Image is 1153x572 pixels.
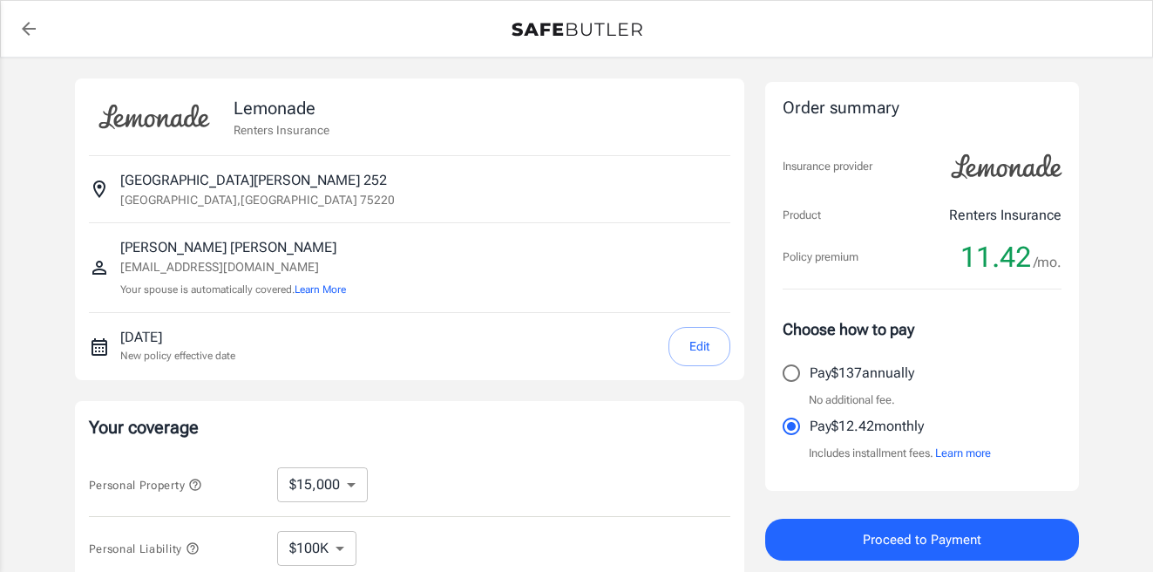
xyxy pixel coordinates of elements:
p: Lemonade [234,95,329,121]
p: New policy effective date [120,348,235,364]
p: [GEOGRAPHIC_DATA] , [GEOGRAPHIC_DATA] 75220 [120,191,395,208]
p: Product [783,207,821,224]
button: Proceed to Payment [765,519,1079,561]
p: Policy premium [783,249,858,266]
p: Choose how to pay [783,317,1061,341]
svg: New policy start date [89,337,110,357]
svg: Insured address [89,179,110,200]
img: Back to quotes [512,23,642,37]
p: Pay $137 annually [810,363,914,384]
button: Edit [668,327,730,366]
span: 11.42 [960,240,1031,275]
div: Order summary [783,96,1061,121]
span: /mo. [1034,250,1061,275]
p: Your coverage [89,415,730,439]
img: Lemonade [941,142,1072,191]
p: [PERSON_NAME] [PERSON_NAME] [120,237,346,258]
svg: Insured person [89,257,110,278]
button: Personal Property [89,474,202,495]
span: Personal Property [89,479,202,492]
p: No additional fee. [809,392,895,409]
p: Your spouse is automatically covered. [120,282,346,298]
a: back to quotes [11,11,46,46]
p: Pay $12.42 monthly [810,416,924,437]
p: Renters Insurance [949,205,1061,226]
p: Includes installment fees. [809,445,991,462]
span: Proceed to Payment [863,528,981,551]
button: Learn More [295,282,346,297]
button: Learn more [935,445,991,462]
p: Renters Insurance [234,121,329,139]
p: Insurance provider [783,158,872,175]
p: [DATE] [120,327,235,348]
span: Personal Liability [89,542,200,555]
img: Lemonade [89,92,220,141]
p: [EMAIL_ADDRESS][DOMAIN_NAME] [120,258,346,276]
button: Personal Liability [89,538,200,559]
p: [GEOGRAPHIC_DATA][PERSON_NAME] 252 [120,170,387,191]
